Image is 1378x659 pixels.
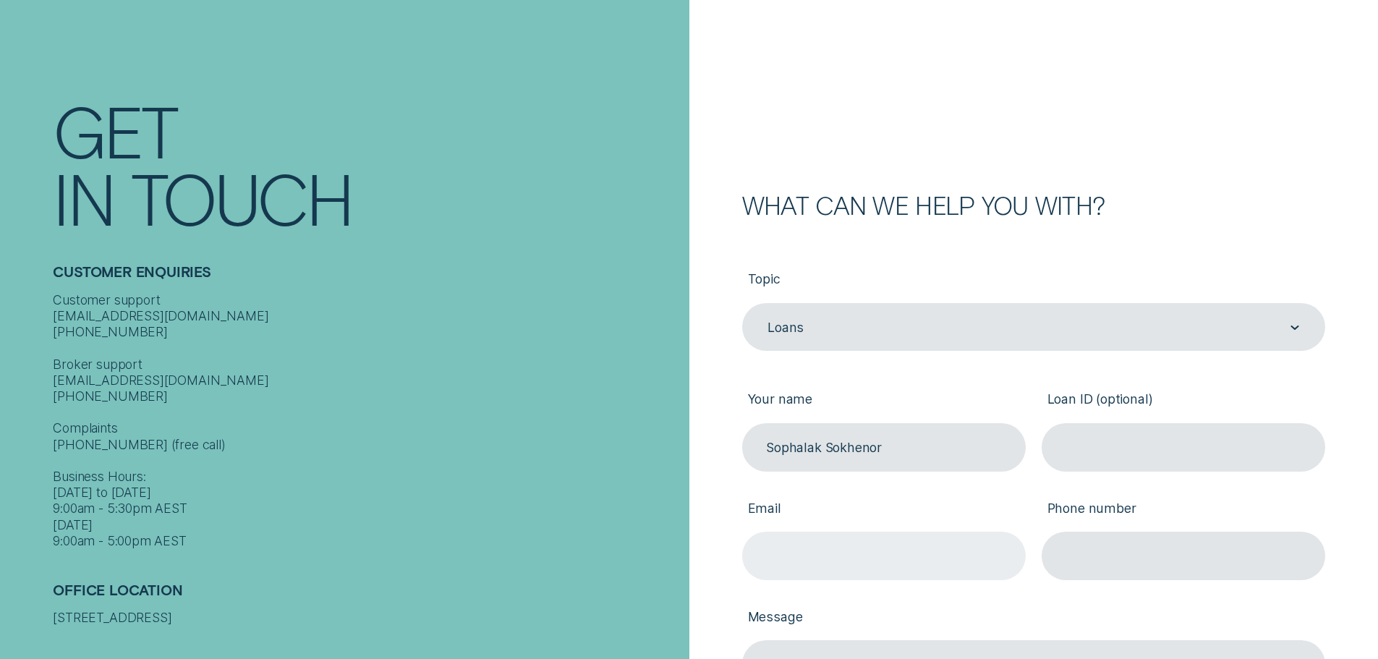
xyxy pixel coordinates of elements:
[1042,488,1325,532] label: Phone number
[742,379,1026,423] label: Your name
[767,320,804,336] div: Loans
[742,596,1325,640] label: Message
[742,258,1325,302] label: Topic
[53,96,681,231] h1: Get In Touch
[742,488,1026,532] label: Email
[53,96,176,163] div: Get
[53,610,681,626] div: [STREET_ADDRESS]
[53,582,681,611] h2: Office Location
[53,163,114,231] div: In
[742,193,1325,217] h2: What can we help you with?
[131,163,352,231] div: Touch
[53,263,681,292] h2: Customer Enquiries
[53,292,681,550] div: Customer support [EMAIL_ADDRESS][DOMAIN_NAME] [PHONE_NUMBER] Broker support [EMAIL_ADDRESS][DOMAI...
[1042,379,1325,423] label: Loan ID (optional)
